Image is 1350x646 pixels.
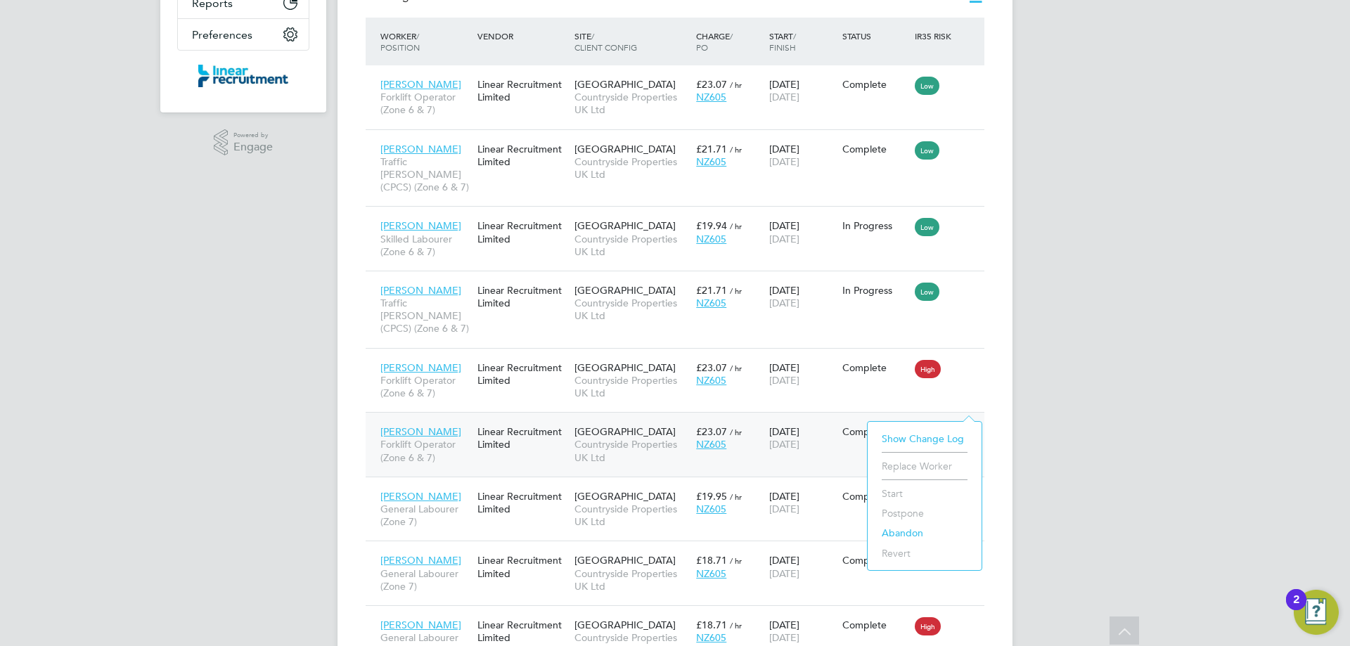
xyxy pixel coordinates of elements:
li: Abandon [875,523,975,543]
span: / hr [730,491,742,502]
span: Countryside Properties UK Ltd [574,438,689,463]
span: Traffic [PERSON_NAME] (CPCS) (Zone 6 & 7) [380,155,470,194]
button: Preferences [178,19,309,50]
div: Complete [842,425,908,438]
span: £18.71 [696,554,727,567]
span: £23.07 [696,78,727,91]
span: NZ605 [696,155,726,168]
a: Go to home page [177,65,309,87]
span: [PERSON_NAME] [380,425,461,438]
span: [GEOGRAPHIC_DATA] [574,425,676,438]
span: Low [915,218,939,236]
span: [GEOGRAPHIC_DATA] [574,490,676,503]
span: Engage [233,141,273,153]
div: [DATE] [766,136,839,175]
span: NZ605 [696,374,726,387]
div: [DATE] [766,483,839,522]
span: Skilled Labourer (Zone 6 & 7) [380,233,470,258]
span: Low [915,283,939,301]
span: [PERSON_NAME] [380,219,461,232]
span: [GEOGRAPHIC_DATA] [574,361,676,374]
span: Forklift Operator (Zone 6 & 7) [380,374,470,399]
span: High [915,617,941,635]
div: IR35 Risk [911,23,960,49]
div: [DATE] [766,212,839,252]
span: [GEOGRAPHIC_DATA] [574,284,676,297]
span: [PERSON_NAME] [380,619,461,631]
span: / hr [730,221,742,231]
span: [GEOGRAPHIC_DATA] [574,619,676,631]
span: £21.71 [696,284,727,297]
div: Status [839,23,912,49]
span: [PERSON_NAME] [380,490,461,503]
span: Low [915,77,939,95]
span: [DATE] [769,233,799,245]
span: [DATE] [769,438,799,451]
span: £23.07 [696,425,727,438]
span: [PERSON_NAME] [380,143,461,155]
span: Forklift Operator (Zone 6 & 7) [380,438,470,463]
li: Revert [875,543,975,563]
a: [PERSON_NAME]General Labourer (Zone 7)Linear Recruitment Limited[GEOGRAPHIC_DATA]Countryside Prop... [377,611,984,623]
span: £19.94 [696,219,727,232]
span: £18.71 [696,619,727,631]
li: Postpone [875,503,975,523]
span: [PERSON_NAME] [380,361,461,374]
span: Countryside Properties UK Ltd [574,374,689,399]
a: [PERSON_NAME]General Labourer (Zone 7)Linear Recruitment Limited[GEOGRAPHIC_DATA]Countryside Prop... [377,546,984,558]
a: [PERSON_NAME]Forklift Operator (Zone 6 & 7)Linear Recruitment Limited[GEOGRAPHIC_DATA]Countryside... [377,70,984,82]
span: / hr [730,427,742,437]
li: Show change log [875,429,975,448]
div: [DATE] [766,354,839,394]
div: Site [571,23,693,60]
div: Linear Recruitment Limited [474,547,571,586]
span: NZ605 [696,631,726,644]
a: [PERSON_NAME]Forklift Operator (Zone 6 & 7)Linear Recruitment Limited[GEOGRAPHIC_DATA]Countryside... [377,418,984,429]
span: / Finish [769,30,796,53]
div: Charge [693,23,766,60]
a: [PERSON_NAME]Traffic [PERSON_NAME] (CPCS) (Zone 6 & 7)Linear Recruitment Limited[GEOGRAPHIC_DATA]... [377,276,984,288]
span: / PO [696,30,733,53]
span: NZ605 [696,233,726,245]
div: [DATE] [766,277,839,316]
span: NZ605 [696,503,726,515]
span: / Position [380,30,420,53]
span: NZ605 [696,297,726,309]
div: Complete [842,619,908,631]
span: Countryside Properties UK Ltd [574,503,689,528]
div: Complete [842,554,908,567]
span: [GEOGRAPHIC_DATA] [574,219,676,232]
div: In Progress [842,219,908,232]
span: Countryside Properties UK Ltd [574,155,689,181]
span: [PERSON_NAME] [380,284,461,297]
span: £23.07 [696,361,727,374]
div: Start [766,23,839,60]
span: [DATE] [769,631,799,644]
span: / hr [730,555,742,566]
span: Powered by [233,129,273,141]
span: / hr [730,620,742,631]
a: Powered byEngage [214,129,274,156]
div: Complete [842,143,908,155]
span: [GEOGRAPHIC_DATA] [574,78,676,91]
span: High [915,360,941,378]
span: Forklift Operator (Zone 6 & 7) [380,91,470,116]
span: [GEOGRAPHIC_DATA] [574,143,676,155]
div: Linear Recruitment Limited [474,277,571,316]
span: / hr [730,79,742,90]
span: [DATE] [769,297,799,309]
a: [PERSON_NAME]Forklift Operator (Zone 6 & 7)Linear Recruitment Limited[GEOGRAPHIC_DATA]Countryside... [377,354,984,366]
a: [PERSON_NAME]Traffic [PERSON_NAME] (CPCS) (Zone 6 & 7)Linear Recruitment Limited[GEOGRAPHIC_DATA]... [377,135,984,147]
span: General Labourer (Zone 7) [380,567,470,593]
span: [PERSON_NAME] [380,554,461,567]
span: / hr [730,363,742,373]
a: [PERSON_NAME]General Labourer (Zone 7)Linear Recruitment Limited[GEOGRAPHIC_DATA]Countryside Prop... [377,482,984,494]
div: Linear Recruitment Limited [474,212,571,252]
li: Replace Worker [875,456,975,476]
span: Countryside Properties UK Ltd [574,567,689,593]
span: NZ605 [696,91,726,103]
div: Linear Recruitment Limited [474,483,571,522]
span: Countryside Properties UK Ltd [574,233,689,258]
span: NZ605 [696,438,726,451]
div: [DATE] [766,71,839,110]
